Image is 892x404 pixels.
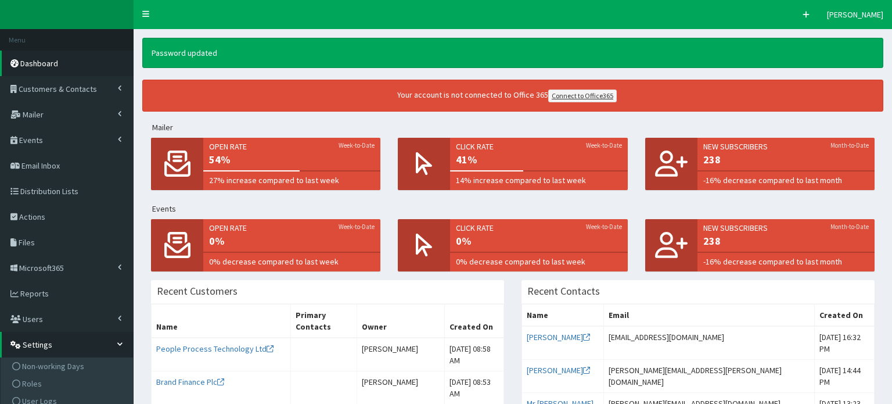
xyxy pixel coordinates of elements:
span: Click rate [456,222,621,234]
a: [PERSON_NAME] [527,365,590,376]
a: [PERSON_NAME] [527,332,590,342]
span: Click rate [456,141,621,152]
span: New Subscribers [703,141,869,152]
span: -16% decrease compared to last month [703,256,869,267]
th: Created On [445,305,504,338]
h3: Recent Customers [157,286,238,296]
th: Name [522,305,604,327]
th: Owner [357,305,445,338]
span: Open rate [209,141,375,152]
span: Customers & Contacts [19,84,97,94]
small: Week-to-Date [339,141,375,150]
div: Your account is not connected to Office 365 [176,89,838,102]
span: Files [19,237,35,248]
span: Roles [22,378,42,389]
th: Created On [815,305,875,327]
span: Microsoft365 [19,263,64,273]
span: Dashboard [20,58,58,69]
span: 238 [703,234,869,249]
td: [EMAIL_ADDRESS][DOMAIN_NAME] [604,326,815,360]
td: [PERSON_NAME] [357,338,445,371]
small: Week-to-Date [586,222,622,231]
h5: Events [152,205,883,213]
a: Connect to Office365 [548,90,617,102]
th: Email [604,305,815,327]
th: Name [152,305,291,338]
a: People Process Technology Ltd [156,344,274,354]
td: [DATE] 08:58 AM [445,338,504,371]
td: [PERSON_NAME][EMAIL_ADDRESS][PERSON_NAME][DOMAIN_NAME] [604,360,815,393]
a: Brand Finance Plc [156,377,224,387]
span: 238 [703,152,869,167]
span: Reports [20,288,49,299]
span: Actions [19,212,45,222]
a: Non-working Days [3,357,133,375]
h5: Mailer [152,123,883,132]
span: Events [19,135,43,145]
td: [DATE] 14:44 PM [815,360,875,393]
span: 0% decrease compared to last week [209,256,375,267]
span: 14% increase compared to last week [456,174,621,186]
span: [PERSON_NAME] [827,9,883,20]
span: 27% increase compared to last week [209,174,375,186]
h3: Recent Contacts [527,286,600,296]
span: Distribution Lists [20,186,78,196]
span: 0% [209,234,375,249]
small: Month-to-Date [830,141,869,150]
span: Open rate [209,222,375,234]
span: Settings [23,339,52,350]
th: Primary Contacts [291,305,357,338]
span: 41% [456,152,621,167]
span: 54% [209,152,375,167]
span: Users [23,314,43,324]
span: New Subscribers [703,222,869,234]
a: Roles [3,375,133,392]
td: [DATE] 16:32 PM [815,326,875,360]
span: Mailer [23,109,44,120]
span: Non-working Days [22,361,84,371]
small: Week-to-Date [339,222,375,231]
span: 0% [456,234,621,249]
div: Password updated [142,38,883,68]
span: 0% decrease compared to last week [456,256,621,267]
small: Month-to-Date [830,222,869,231]
span: Email Inbox [21,160,60,171]
small: Week-to-Date [586,141,622,150]
span: -16% decrease compared to last month [703,174,869,186]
